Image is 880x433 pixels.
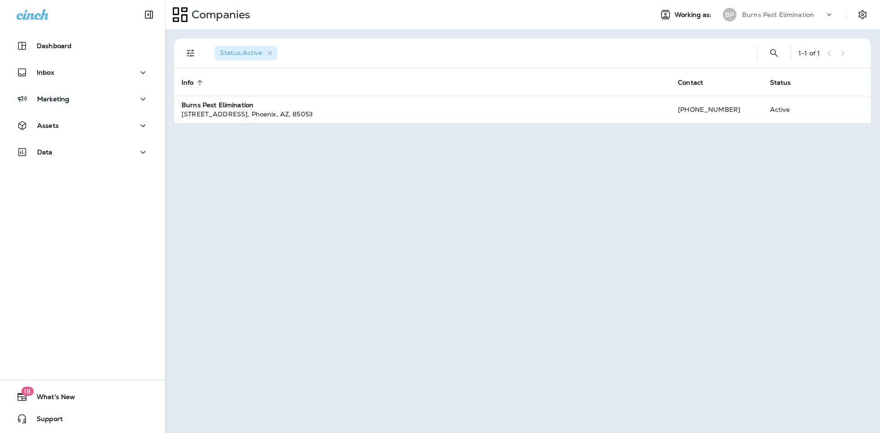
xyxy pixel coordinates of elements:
button: Inbox [9,63,156,82]
button: Search Companies [765,44,783,62]
span: Working as: [675,11,714,19]
button: Support [9,410,156,428]
button: Assets [9,116,156,135]
button: Data [9,143,156,161]
p: Marketing [37,95,69,103]
span: Status [770,78,803,87]
div: BP [723,8,737,22]
span: Support [27,415,63,426]
div: 1 - 1 of 1 [798,49,820,57]
span: Contact [678,78,715,87]
strong: Burns Pest Elimination [181,101,253,109]
p: Inbox [37,69,54,76]
td: [PHONE_NUMBER] [671,96,762,123]
td: Active [763,96,821,123]
span: Info [181,79,194,87]
p: Data [37,148,53,156]
span: Contact [678,79,703,87]
button: Dashboard [9,37,156,55]
span: 18 [21,387,33,396]
button: Collapse Sidebar [136,5,162,24]
span: What's New [27,393,75,404]
p: Burns Pest Elimination [742,11,814,18]
p: Assets [37,122,59,129]
button: Filters [181,44,200,62]
button: 18What's New [9,388,156,406]
div: [STREET_ADDRESS] , Phoenix , AZ , 85053 [181,110,663,119]
div: Status:Active [214,46,277,60]
button: Settings [854,6,871,23]
p: Companies [188,8,250,22]
p: Dashboard [37,42,71,49]
span: Status : Active [220,49,262,57]
button: Marketing [9,90,156,108]
span: Status [770,79,791,87]
span: Info [181,78,206,87]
